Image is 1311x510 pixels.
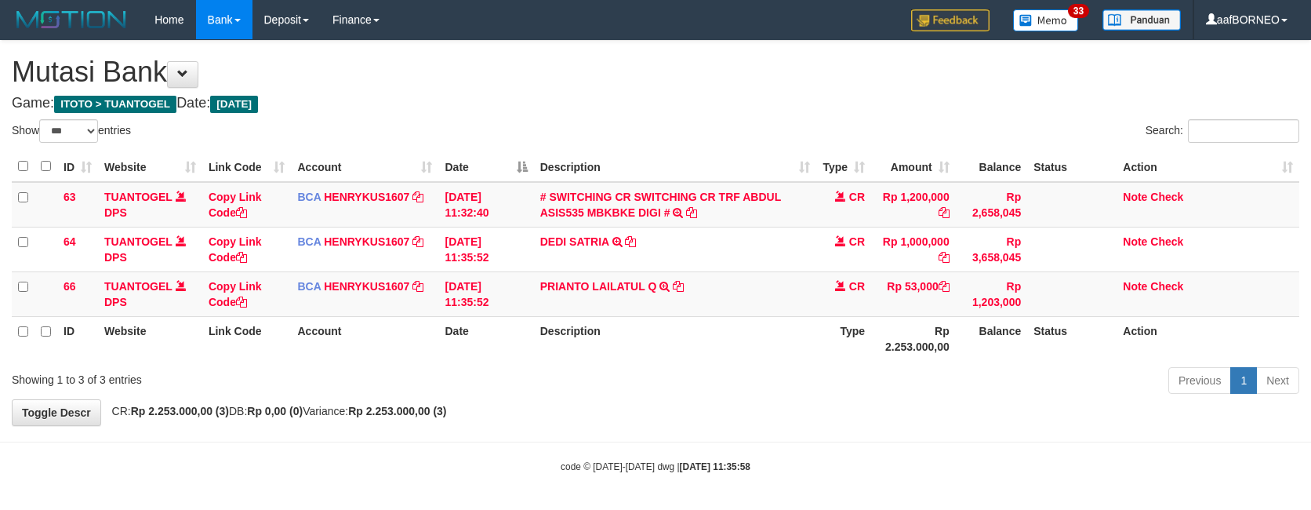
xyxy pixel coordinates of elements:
[57,316,98,361] th: ID
[57,151,98,182] th: ID: activate to sort column ascending
[64,235,76,248] span: 64
[1102,9,1181,31] img: panduan.png
[540,191,781,219] a: # SWITCHING CR SWITCHING CR TRF ABDUL ASIS535 MBKBKE DIGI #
[291,316,438,361] th: Account
[1068,4,1089,18] span: 33
[1230,367,1257,394] a: 1
[39,119,98,143] select: Showentries
[104,191,172,203] a: TUANTOGEL
[871,316,956,361] th: Rp 2.253.000,00
[438,182,533,228] td: [DATE] 11:32:40
[247,405,303,417] strong: Rp 0,00 (0)
[12,119,131,143] label: Show entries
[412,191,423,203] a: Copy HENRYKUS1607 to clipboard
[849,280,865,293] span: CR
[438,316,533,361] th: Date
[1123,280,1147,293] a: Note
[534,316,816,361] th: Description
[12,96,1299,111] h4: Game: Date:
[956,227,1028,271] td: Rp 3,658,045
[104,280,172,293] a: TUANTOGEL
[540,235,609,248] a: DEDI SATRIA
[1117,316,1299,361] th: Action
[98,182,202,228] td: DPS
[297,280,321,293] span: BCA
[54,96,176,113] span: ITOTO > TUANTOGEL
[1188,119,1299,143] input: Search:
[104,235,172,248] a: TUANTOGEL
[939,206,950,219] a: Copy Rp 1,200,000 to clipboard
[871,151,956,182] th: Amount: activate to sort column ascending
[324,191,409,203] a: HENRYKUS1607
[816,316,871,361] th: Type
[131,405,229,417] strong: Rp 2.253.000,00 (3)
[1256,367,1299,394] a: Next
[1150,280,1183,293] a: Check
[297,235,321,248] span: BCA
[871,227,956,271] td: Rp 1,000,000
[64,280,76,293] span: 66
[12,399,101,426] a: Toggle Descr
[98,227,202,271] td: DPS
[202,316,292,361] th: Link Code
[939,280,950,293] a: Copy Rp 53,000 to clipboard
[1013,9,1079,31] img: Button%20Memo.svg
[297,191,321,203] span: BCA
[12,366,535,388] div: Showing 1 to 3 of 3 entries
[956,271,1028,316] td: Rp 1,203,000
[911,9,990,31] img: Feedback.jpg
[438,151,533,182] th: Date: activate to sort column descending
[673,280,684,293] a: Copy PRIANTO LAILATUL Q to clipboard
[210,96,258,113] span: [DATE]
[1123,191,1147,203] a: Note
[956,182,1028,228] td: Rp 2,658,045
[939,251,950,264] a: Copy Rp 1,000,000 to clipboard
[324,235,409,248] a: HENRYKUS1607
[209,191,262,219] a: Copy Link Code
[64,191,76,203] span: 63
[291,151,438,182] th: Account: activate to sort column ascending
[98,151,202,182] th: Website: activate to sort column ascending
[1150,191,1183,203] a: Check
[534,151,816,182] th: Description: activate to sort column ascending
[209,280,262,308] a: Copy Link Code
[956,316,1028,361] th: Balance
[816,151,871,182] th: Type: activate to sort column ascending
[98,316,202,361] th: Website
[438,271,533,316] td: [DATE] 11:35:52
[1117,151,1299,182] th: Action: activate to sort column ascending
[1146,119,1299,143] label: Search:
[348,405,446,417] strong: Rp 2.253.000,00 (3)
[202,151,292,182] th: Link Code: activate to sort column ascending
[1123,235,1147,248] a: Note
[561,461,750,472] small: code © [DATE]-[DATE] dwg |
[871,182,956,228] td: Rp 1,200,000
[1150,235,1183,248] a: Check
[625,235,636,248] a: Copy DEDI SATRIA to clipboard
[680,461,750,472] strong: [DATE] 11:35:58
[849,235,865,248] span: CR
[686,206,697,219] a: Copy # SWITCHING CR SWITCHING CR TRF ABDUL ASIS535 MBKBKE DIGI # to clipboard
[956,151,1028,182] th: Balance
[849,191,865,203] span: CR
[98,271,202,316] td: DPS
[209,235,262,264] a: Copy Link Code
[1027,316,1117,361] th: Status
[104,405,447,417] span: CR: DB: Variance:
[438,227,533,271] td: [DATE] 11:35:52
[540,280,657,293] a: PRIANTO LAILATUL Q
[1027,151,1117,182] th: Status
[412,235,423,248] a: Copy HENRYKUS1607 to clipboard
[12,56,1299,88] h1: Mutasi Bank
[324,280,409,293] a: HENRYKUS1607
[12,8,131,31] img: MOTION_logo.png
[1168,367,1231,394] a: Previous
[871,271,956,316] td: Rp 53,000
[412,280,423,293] a: Copy HENRYKUS1607 to clipboard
